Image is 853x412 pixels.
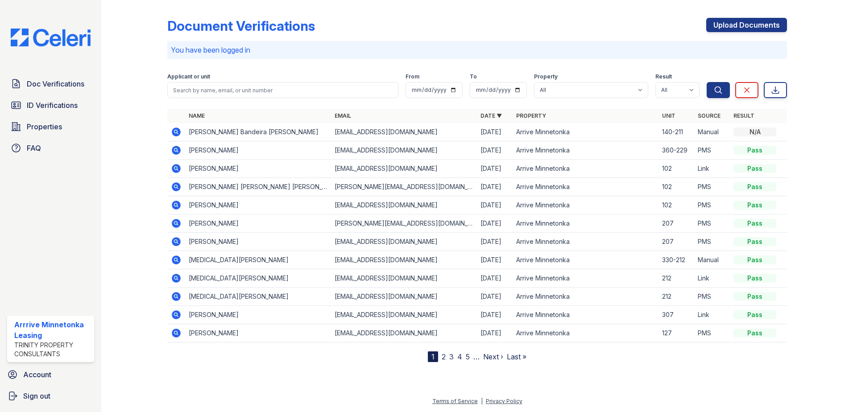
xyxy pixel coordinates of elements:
td: 127 [658,324,694,342]
td: [PERSON_NAME] [185,306,331,324]
label: Applicant or unit [167,73,210,80]
a: ID Verifications [7,96,94,114]
td: Arrive Minnetonka [513,233,658,251]
td: [DATE] [477,233,513,251]
a: Sign out [4,387,98,405]
div: Pass [733,292,776,301]
span: Doc Verifications [27,78,84,89]
td: [PERSON_NAME] [185,214,331,233]
span: … [473,351,480,362]
td: 140-211 [658,123,694,141]
a: Date ▼ [480,112,502,119]
td: Arrive Minnetonka [513,178,658,196]
td: 212 [658,288,694,306]
a: Source [698,112,720,119]
div: Arrrive Minnetonka Leasing [14,319,91,341]
td: PMS [694,324,730,342]
td: PMS [694,233,730,251]
a: Terms of Service [432,398,478,404]
div: Pass [733,164,776,173]
a: 5 [466,352,470,361]
p: You have been logged in [171,45,783,55]
td: Arrive Minnetonka [513,196,658,214]
td: Arrive Minnetonka [513,160,658,178]
td: Arrive Minnetonka [513,324,658,342]
label: To [470,73,477,80]
td: Manual [694,123,730,141]
div: Trinity Property Consultants [14,341,91,358]
a: Privacy Policy [486,398,522,404]
a: Properties [7,118,94,136]
td: [DATE] [477,269,513,288]
td: [DATE] [477,288,513,306]
td: [EMAIL_ADDRESS][DOMAIN_NAME] [331,160,477,178]
span: Account [23,369,51,380]
td: 360-229 [658,141,694,160]
td: PMS [694,141,730,160]
td: Arrive Minnetonka [513,251,658,269]
td: PMS [694,196,730,214]
a: Name [189,112,205,119]
input: Search by name, email, or unit number [167,82,398,98]
td: [DATE] [477,251,513,269]
td: [DATE] [477,214,513,233]
span: Sign out [23,391,50,401]
td: 102 [658,178,694,196]
td: [EMAIL_ADDRESS][DOMAIN_NAME] [331,251,477,269]
td: [PERSON_NAME] Bandeira [PERSON_NAME] [185,123,331,141]
div: N/A [733,128,776,136]
td: Link [694,306,730,324]
a: Unit [662,112,675,119]
td: Manual [694,251,730,269]
td: [EMAIL_ADDRESS][DOMAIN_NAME] [331,141,477,160]
span: Properties [27,121,62,132]
td: 207 [658,214,694,233]
a: Last » [507,352,526,361]
label: From [406,73,419,80]
div: Pass [733,146,776,155]
td: Arrive Minnetonka [513,123,658,141]
td: [EMAIL_ADDRESS][DOMAIN_NAME] [331,306,477,324]
a: Property [516,112,546,119]
td: Arrive Minnetonka [513,141,658,160]
td: Arrive Minnetonka [513,288,658,306]
td: [DATE] [477,324,513,342]
a: FAQ [7,139,94,157]
td: [MEDICAL_DATA][PERSON_NAME] [185,288,331,306]
td: 307 [658,306,694,324]
td: 102 [658,196,694,214]
span: FAQ [27,143,41,153]
td: PMS [694,178,730,196]
td: [EMAIL_ADDRESS][DOMAIN_NAME] [331,123,477,141]
td: [EMAIL_ADDRESS][DOMAIN_NAME] [331,196,477,214]
td: PMS [694,288,730,306]
td: [EMAIL_ADDRESS][DOMAIN_NAME] [331,233,477,251]
div: Pass [733,201,776,210]
td: [DATE] [477,160,513,178]
td: [DATE] [477,178,513,196]
div: 1 [428,351,438,362]
span: ID Verifications [27,100,78,111]
td: [PERSON_NAME] [185,160,331,178]
td: [DATE] [477,123,513,141]
div: Pass [733,219,776,228]
a: Next › [483,352,503,361]
td: Link [694,269,730,288]
td: [DATE] [477,306,513,324]
td: Arrive Minnetonka [513,269,658,288]
td: Arrive Minnetonka [513,306,658,324]
td: Link [694,160,730,178]
div: Document Verifications [167,18,315,34]
a: Email [335,112,351,119]
td: [DATE] [477,141,513,160]
td: [EMAIL_ADDRESS][DOMAIN_NAME] [331,288,477,306]
td: [PERSON_NAME][EMAIL_ADDRESS][DOMAIN_NAME] [331,214,477,233]
td: [PERSON_NAME] [185,141,331,160]
td: [PERSON_NAME] [185,196,331,214]
td: Arrive Minnetonka [513,214,658,233]
td: 330-212 [658,251,694,269]
div: | [481,398,483,404]
td: 102 [658,160,694,178]
div: Pass [733,255,776,264]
